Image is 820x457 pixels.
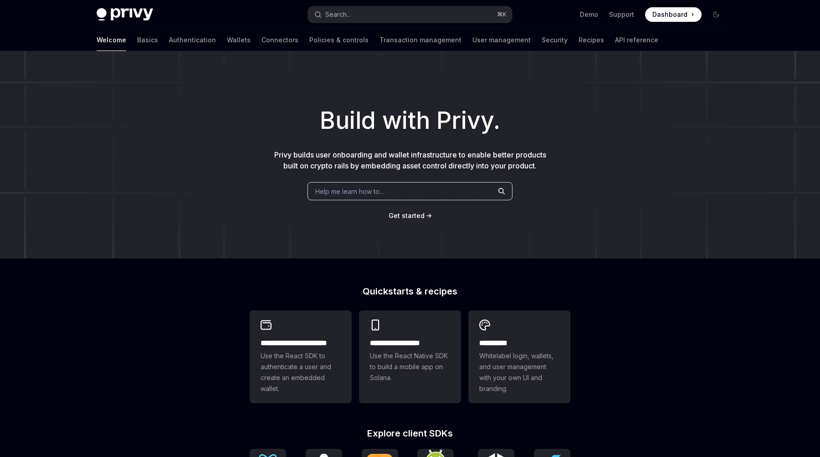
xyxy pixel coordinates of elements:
span: ⌘ K [497,11,507,18]
button: Search...⌘K [308,6,512,23]
a: Get started [389,211,425,220]
span: Use the React SDK to authenticate a user and create an embedded wallet. [261,350,341,394]
a: API reference [615,29,658,51]
a: Demo [580,10,598,19]
span: Whitelabel login, wallets, and user management with your own UI and branding. [479,350,559,394]
button: Toggle dark mode [709,7,723,22]
a: Wallets [227,29,251,51]
span: Help me learn how to… [315,187,384,196]
span: Dashboard [652,10,687,19]
a: User management [472,29,531,51]
a: Recipes [579,29,604,51]
h1: Build with Privy. [15,103,805,138]
a: Dashboard [645,7,702,22]
a: Security [542,29,568,51]
h2: Explore client SDKs [250,429,570,438]
h2: Quickstarts & recipes [250,287,570,296]
div: Search... [325,9,351,20]
a: Basics [137,29,158,51]
a: **** **** **** ***Use the React Native SDK to build a mobile app on Solana. [359,310,461,403]
span: Use the React Native SDK to build a mobile app on Solana. [370,350,450,383]
a: Policies & controls [309,29,369,51]
span: Get started [389,212,425,219]
a: Transaction management [379,29,461,51]
a: Authentication [169,29,216,51]
a: Connectors [261,29,298,51]
a: Support [609,10,634,19]
span: Privy builds user onboarding and wallet infrastructure to enable better products built on crypto ... [274,150,546,170]
img: dark logo [97,8,153,21]
a: **** *****Whitelabel login, wallets, and user management with your own UI and branding. [468,310,570,403]
a: Welcome [97,29,126,51]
